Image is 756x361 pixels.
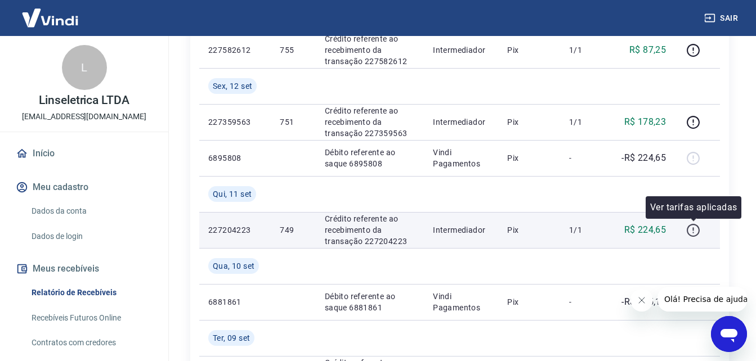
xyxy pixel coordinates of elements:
p: 751 [280,116,306,128]
img: Vindi [14,1,87,35]
iframe: Botão para abrir a janela de mensagens [711,316,747,352]
span: Qui, 11 set [213,188,252,200]
p: Crédito referente ao recebimento da transação 227204223 [325,213,415,247]
iframe: Fechar mensagem [630,289,653,312]
p: 227582612 [208,44,262,56]
button: Meu cadastro [14,175,155,200]
p: Débito referente ao saque 6895808 [325,147,415,169]
p: 1/1 [569,44,602,56]
span: Olá! Precisa de ajuda? [7,8,95,17]
p: Débito referente ao saque 6881861 [325,291,415,313]
p: 227204223 [208,224,262,236]
p: 6895808 [208,152,262,164]
p: Pix [507,296,551,308]
p: [EMAIL_ADDRESS][DOMAIN_NAME] [22,111,146,123]
p: Pix [507,44,551,56]
p: Ver tarifas aplicadas [650,201,737,214]
p: 227359563 [208,116,262,128]
a: Contratos com credores [27,331,155,354]
p: Vindi Pagamentos [433,291,489,313]
p: R$ 87,25 [629,43,666,57]
p: 749 [280,224,306,236]
p: - [569,296,602,308]
p: -R$ 145,14 [621,295,666,309]
a: Dados da conta [27,200,155,223]
a: Recebíveis Futuros Online [27,306,155,330]
p: 1/1 [569,116,602,128]
a: Início [14,141,155,166]
button: Meus recebíveis [14,256,155,281]
p: Intermediador [433,224,489,236]
p: Crédito referente ao recebimento da transação 227582612 [325,33,415,67]
p: - [569,152,602,164]
span: Ter, 09 set [213,332,250,344]
p: R$ 224,65 [624,223,666,237]
a: Dados de login [27,225,155,248]
p: 755 [280,44,306,56]
p: Pix [507,152,551,164]
p: -R$ 224,65 [621,151,666,165]
p: Intermediador [433,44,489,56]
p: Intermediador [433,116,489,128]
a: Relatório de Recebíveis [27,281,155,304]
p: Crédito referente ao recebimento da transação 227359563 [325,105,415,139]
p: Pix [507,224,551,236]
p: Pix [507,116,551,128]
p: 6881861 [208,296,262,308]
span: Qua, 10 set [213,260,254,272]
span: Sex, 12 set [213,80,252,92]
p: 1/1 [569,224,602,236]
p: Vindi Pagamentos [433,147,489,169]
iframe: Mensagem da empresa [657,287,747,312]
p: Linseletrica LTDA [39,94,129,106]
p: R$ 178,23 [624,115,666,129]
div: L [62,45,107,90]
button: Sair [702,8,742,29]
